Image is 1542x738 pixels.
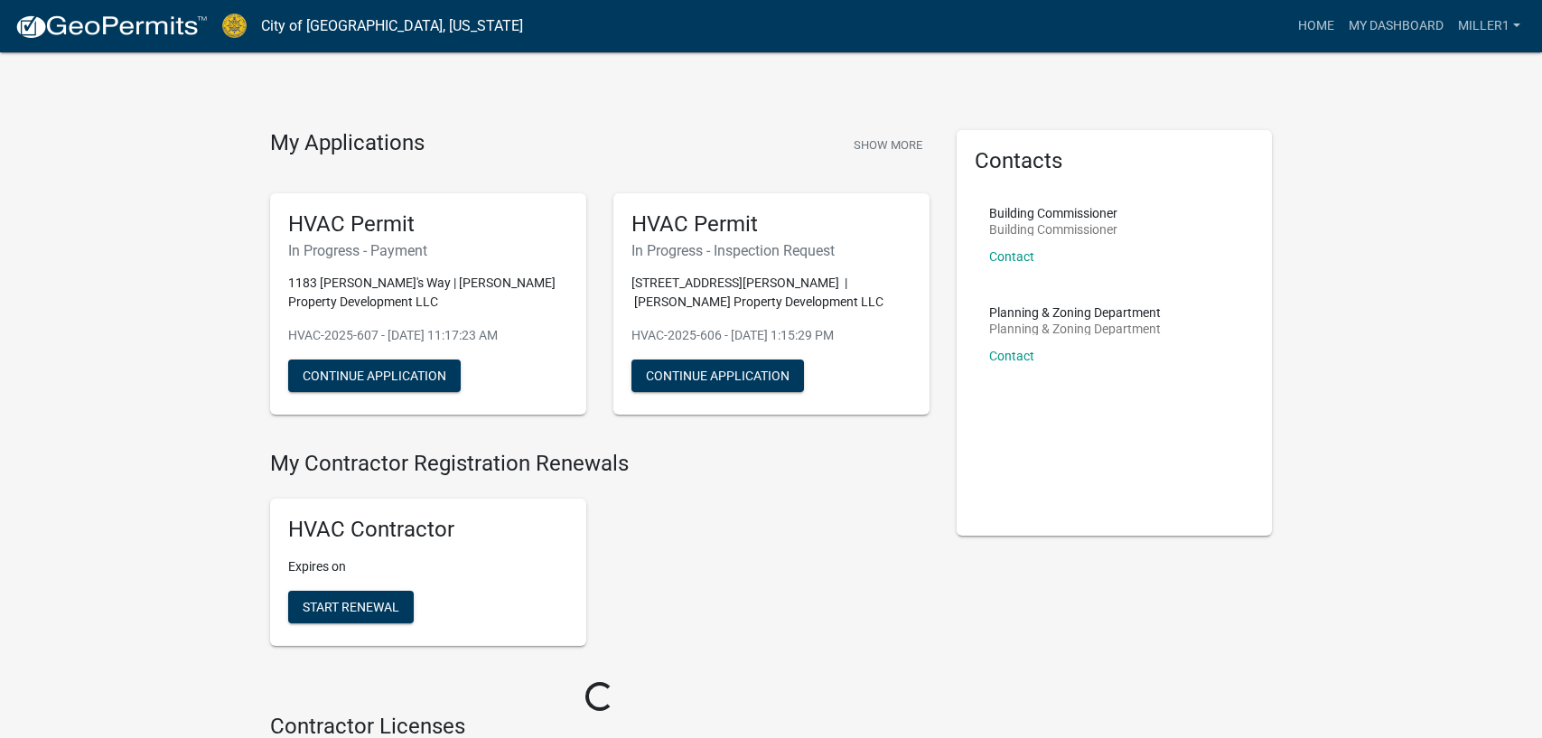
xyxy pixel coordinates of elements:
[270,451,930,477] h4: My Contractor Registration Renewals
[222,14,247,38] img: City of Jeffersonville, Indiana
[989,223,1117,236] p: Building Commissioner
[288,211,568,238] h5: HVAC Permit
[1341,9,1451,43] a: My Dashboard
[270,130,425,157] h4: My Applications
[270,451,930,660] wm-registration-list-section: My Contractor Registration Renewals
[989,322,1161,335] p: Planning & Zoning Department
[631,326,911,345] p: HVAC-2025-606 - [DATE] 1:15:29 PM
[288,591,414,623] button: Start Renewal
[846,130,930,160] button: Show More
[261,11,523,42] a: City of [GEOGRAPHIC_DATA], [US_STATE]
[1291,9,1341,43] a: Home
[288,517,568,543] h5: HVAC Contractor
[975,148,1255,174] h5: Contacts
[303,600,399,614] span: Start Renewal
[288,360,461,392] button: Continue Application
[989,207,1117,220] p: Building Commissioner
[631,211,911,238] h5: HVAC Permit
[288,242,568,259] h6: In Progress - Payment
[288,557,568,576] p: Expires on
[631,274,911,312] p: [STREET_ADDRESS][PERSON_NAME] | [PERSON_NAME] Property Development LLC
[989,349,1034,363] a: Contact
[288,274,568,312] p: 1183 [PERSON_NAME]'s Way | [PERSON_NAME] Property Development LLC
[631,360,804,392] button: Continue Application
[288,326,568,345] p: HVAC-2025-607 - [DATE] 11:17:23 AM
[1451,9,1528,43] a: MILLER1
[631,242,911,259] h6: In Progress - Inspection Request
[989,249,1034,264] a: Contact
[989,306,1161,319] p: Planning & Zoning Department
